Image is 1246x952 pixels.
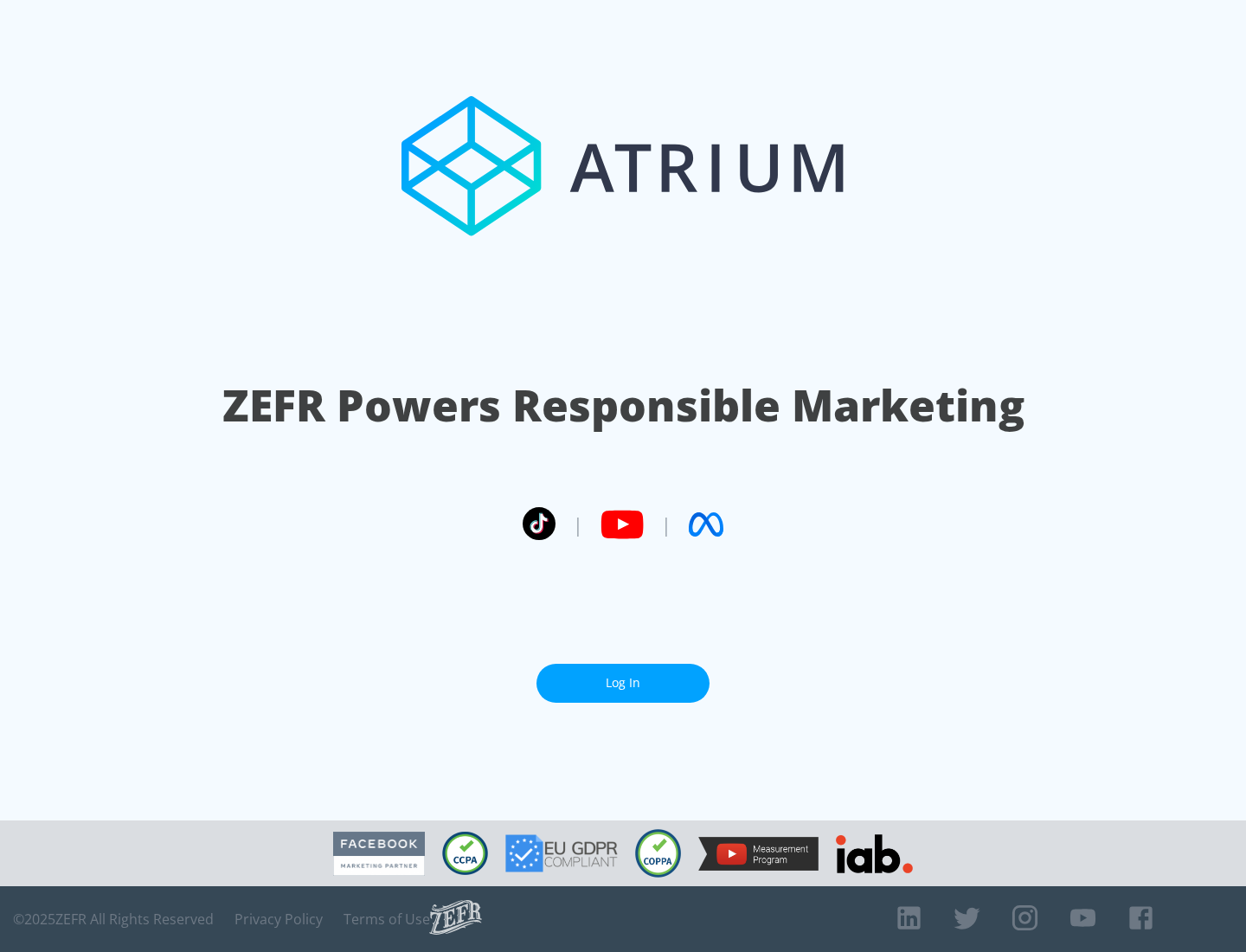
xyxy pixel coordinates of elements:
a: Terms of Use [344,910,430,928]
a: Privacy Policy [234,910,323,928]
img: COPPA Compliant [635,829,681,878]
span: | [573,511,583,537]
img: GDPR Compliant [505,834,618,872]
img: IAB [836,834,913,873]
span: | [661,511,671,537]
span: © 2025 ZEFR All Rights Reserved [13,910,214,928]
a: Log In [536,664,710,703]
h1: ZEFR Powers Responsible Marketing [222,376,1024,435]
img: Facebook Marketing Partner [333,832,425,876]
img: YouTube Measurement Program [698,837,819,871]
img: CCPA Compliant [442,832,488,875]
